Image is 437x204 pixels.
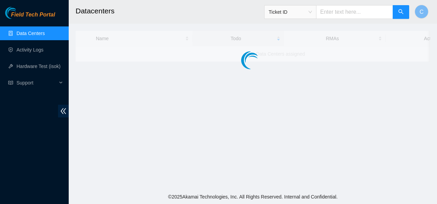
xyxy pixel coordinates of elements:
a: Akamai TechnologiesField Tech Portal [5,12,55,21]
a: Hardware Test (isok) [16,64,60,69]
button: C [415,5,428,19]
footer: © 2025 Akamai Technologies, Inc. All Rights Reserved. Internal and Confidential. [69,190,437,204]
span: search [398,9,404,15]
span: Ticket ID [269,7,312,17]
img: Akamai Technologies [5,7,35,19]
input: Enter text here... [316,5,393,19]
span: C [419,8,424,16]
span: Field Tech Portal [11,12,55,18]
span: read [8,80,13,85]
span: Support [16,76,57,90]
a: Data Centers [16,31,45,36]
button: search [393,5,409,19]
span: double-left [58,105,69,117]
a: Activity Logs [16,47,44,53]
